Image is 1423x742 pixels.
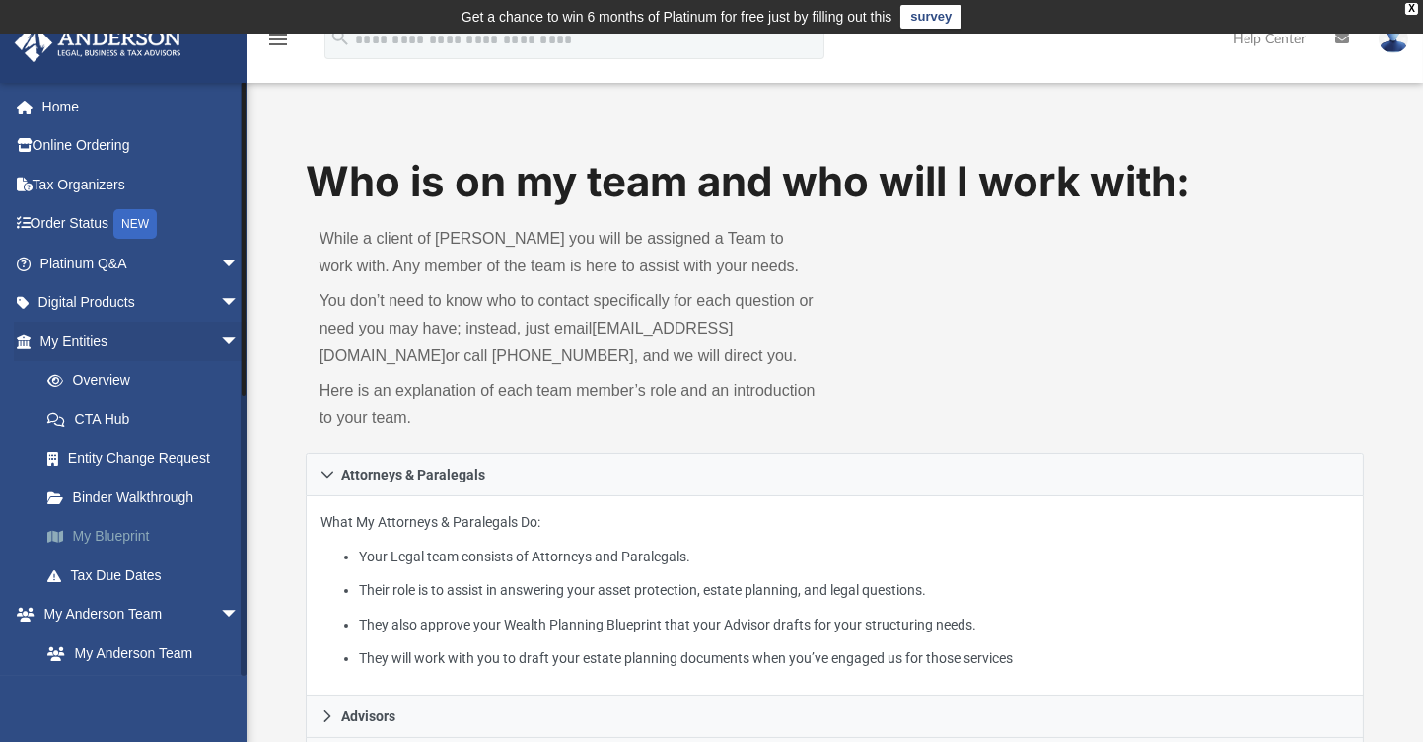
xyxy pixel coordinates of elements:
[266,37,290,51] a: menu
[28,439,269,479] a: Entity Change Request
[28,400,269,439] a: CTA Hub
[28,478,269,517] a: Binder Walkthrough
[320,320,734,364] a: [EMAIL_ADDRESS][DOMAIN_NAME]
[320,377,821,432] p: Here is an explanation of each team member’s role and an introduction to your team.
[306,153,1365,211] h1: Who is on my team and who will I work with:
[220,244,259,284] span: arrow_drop_down
[306,453,1365,496] a: Attorneys & Paralegals
[900,5,961,29] a: survey
[14,165,269,204] a: Tax Organizers
[14,87,269,126] a: Home
[14,283,269,323] a: Digital Productsarrow_drop_down
[28,517,269,556] a: My Blueprint
[359,578,1350,603] li: Their role is to assist in answering your asset protection, estate planning, and legal questions.
[14,126,269,166] a: Online Ordering
[341,468,485,482] span: Attorneys & Paralegals
[113,209,157,239] div: NEW
[320,287,821,370] p: You don’t need to know who to contact specifically for each question or need you may have; instea...
[28,361,269,401] a: Overview
[306,496,1365,697] div: Attorneys & Paralegals
[14,595,259,634] a: My Anderson Teamarrow_drop_down
[28,673,259,712] a: Anderson System
[359,613,1350,637] li: They also approve your Wealth Planning Blueprint that your Advisor drafts for your structuring ne...
[320,225,821,280] p: While a client of [PERSON_NAME] you will be assigned a Team to work with. Any member of the team ...
[220,595,259,635] span: arrow_drop_down
[28,556,269,595] a: Tax Due Dates
[220,283,259,324] span: arrow_drop_down
[9,24,187,62] img: Anderson Advisors Platinum Portal
[14,204,269,245] a: Order StatusNEW
[1379,25,1408,53] img: User Pic
[220,322,259,362] span: arrow_drop_down
[359,646,1350,671] li: They will work with you to draft your estate planning documents when you’ve engaged us for those ...
[359,545,1350,569] li: Your Legal team consists of Attorneys and Paralegals.
[14,244,269,283] a: Platinum Q&Aarrow_drop_down
[266,28,290,51] i: menu
[329,27,351,48] i: search
[320,510,1350,671] p: What My Attorneys & Paralegals Do:
[341,709,395,723] span: Advisors
[306,696,1365,738] a: Advisors
[28,633,249,673] a: My Anderson Team
[462,5,892,29] div: Get a chance to win 6 months of Platinum for free just by filling out this
[14,322,269,361] a: My Entitiesarrow_drop_down
[1405,3,1418,15] div: close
